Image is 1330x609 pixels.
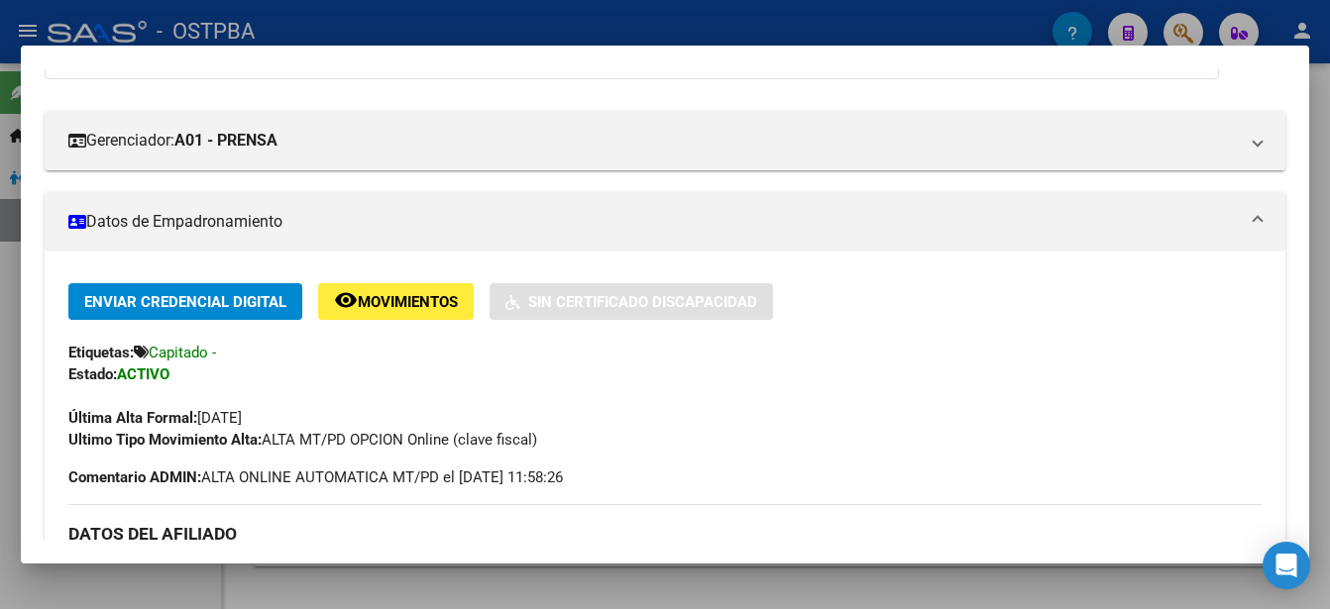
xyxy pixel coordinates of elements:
span: Enviar Credencial Digital [84,293,286,311]
button: Sin Certificado Discapacidad [490,283,773,320]
mat-icon: remove_red_eye [334,288,358,312]
span: [DATE] [68,409,242,427]
strong: Última Alta Formal: [68,409,197,427]
strong: ACTIVO [117,365,169,383]
mat-expansion-panel-header: Datos de Empadronamiento [45,192,1285,252]
mat-panel-title: Datos de Empadronamiento [68,210,1238,234]
strong: A01 - PRENSA [174,129,277,152]
button: Enviar Credencial Digital [68,283,302,320]
strong: Ultimo Tipo Movimiento Alta: [68,431,262,449]
span: ALTA ONLINE AUTOMATICA MT/PD el [DATE] 11:58:26 [68,466,563,488]
mat-panel-title: Gerenciador: [68,129,1238,152]
span: ALTA MT/PD OPCION Online (clave fiscal) [68,431,537,449]
strong: Estado: [68,365,117,383]
strong: Comentario ADMIN: [68,468,201,486]
mat-expansion-panel-header: Gerenciador:A01 - PRENSA [45,111,1285,170]
button: Movimientos [318,283,474,320]
div: Open Intercom Messenger [1263,542,1310,589]
span: Movimientos [358,293,458,311]
span: Sin Certificado Discapacidad [528,293,757,311]
h3: DATOS DEL AFILIADO [68,523,1262,545]
span: Capitado - [149,344,216,361]
strong: Etiquetas: [68,344,134,361]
